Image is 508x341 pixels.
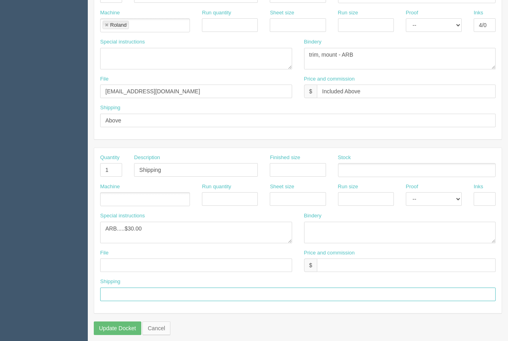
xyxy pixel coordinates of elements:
label: Inks [474,9,483,17]
label: Special instructions [100,212,145,220]
label: Run quantity [202,9,231,17]
label: Proof [406,183,418,191]
label: File [100,249,109,257]
label: Machine [100,183,120,191]
div: $ [304,85,317,98]
span: translation missing: en.helpers.links.cancel [148,325,165,331]
label: Description [134,154,160,162]
label: Shipping [100,278,121,286]
label: Bindery [304,212,322,220]
label: Sheet size [270,183,294,191]
label: Special instructions [100,38,145,46]
label: Price and commission [304,249,355,257]
label: Proof [406,9,418,17]
label: Inks [474,183,483,191]
label: Run size [338,9,358,17]
label: Run quantity [202,183,231,191]
label: Machine [100,9,120,17]
label: Price and commission [304,75,355,83]
label: Finished size [270,154,300,162]
div: $ [304,258,317,272]
label: Bindery [304,38,322,46]
input: Update Docket [94,321,141,335]
label: Stock [338,154,351,162]
textarea: trim, mount - ARB [304,48,496,69]
label: Shipping [100,104,121,112]
label: Run size [338,183,358,191]
label: Quantity [100,154,119,162]
label: Sheet size [270,9,294,17]
a: Cancel [142,321,170,335]
textarea: ARB.....$30.00 [100,222,292,243]
label: File [100,75,109,83]
div: Roland [110,22,127,28]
